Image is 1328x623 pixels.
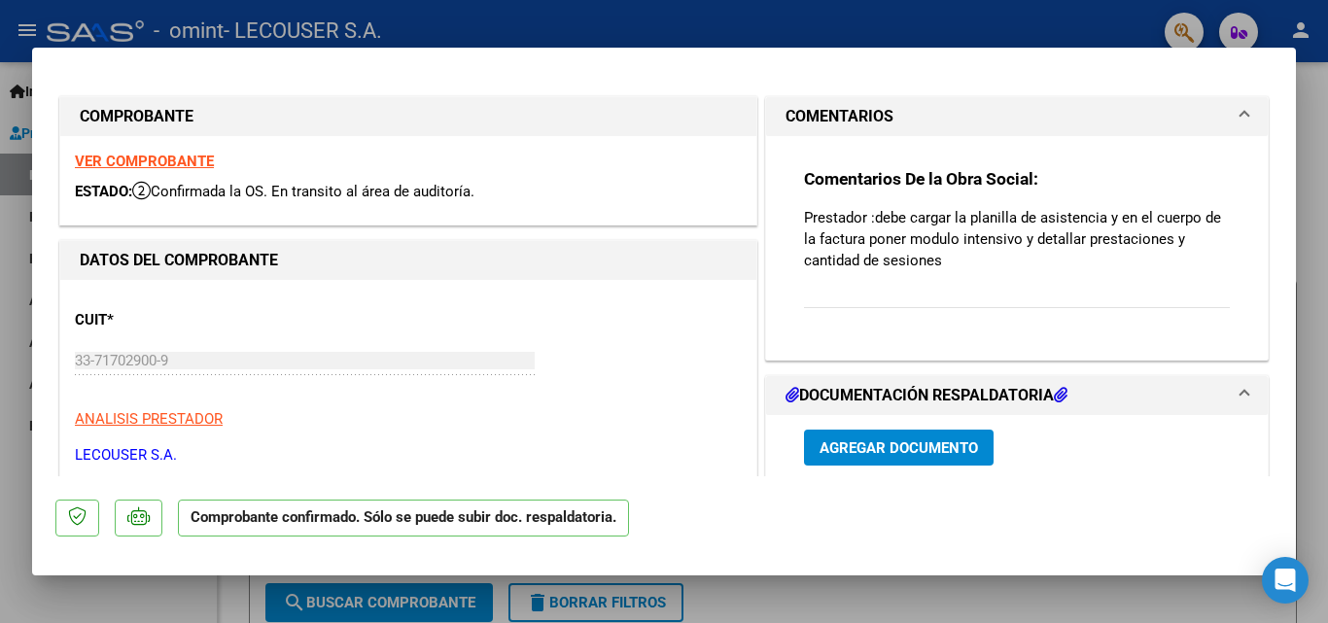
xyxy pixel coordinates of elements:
span: ESTADO: [75,183,132,200]
mat-expansion-panel-header: COMENTARIOS [766,97,1268,136]
div: COMENTARIOS [766,136,1268,359]
strong: COMPROBANTE [80,107,193,125]
p: Prestador :debe cargar la planilla de asistencia y en el cuerpo de la factura poner modulo intens... [804,207,1230,271]
span: Confirmada la OS. En transito al área de auditoría. [132,183,474,200]
h1: COMENTARIOS [786,105,893,128]
p: CUIT [75,309,275,331]
p: LECOUSER S.A. [75,444,742,467]
h1: DOCUMENTACIÓN RESPALDATORIA [786,384,1067,407]
span: ANALISIS PRESTADOR [75,410,223,428]
div: Open Intercom Messenger [1262,557,1309,604]
mat-expansion-panel-header: DOCUMENTACIÓN RESPALDATORIA [766,376,1268,415]
a: VER COMPROBANTE [75,153,214,170]
span: Agregar Documento [820,439,978,457]
strong: DATOS DEL COMPROBANTE [80,251,278,269]
strong: Comentarios De la Obra Social: [804,169,1038,189]
p: Comprobante confirmado. Sólo se puede subir doc. respaldatoria. [178,500,629,537]
button: Agregar Documento [804,430,994,466]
